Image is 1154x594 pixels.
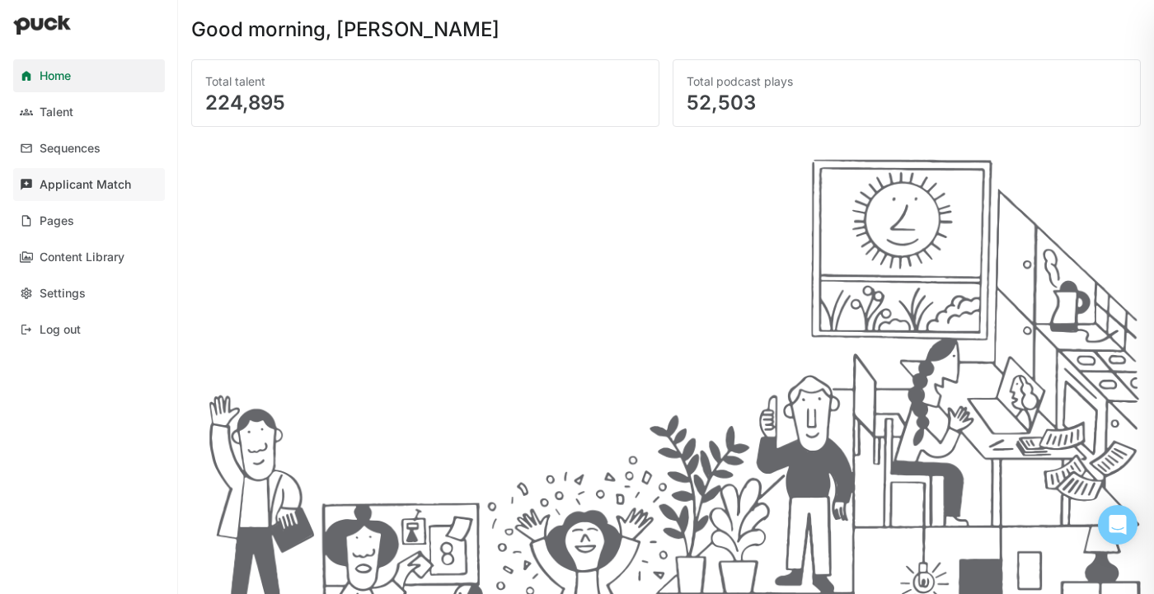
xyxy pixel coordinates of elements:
div: Sequences [40,142,101,156]
div: Home [40,69,71,83]
a: Sequences [13,132,165,165]
div: Content Library [40,250,124,264]
div: Settings [40,287,86,301]
div: 52,503 [687,93,1127,113]
div: 224,895 [205,93,645,113]
div: Open Intercom Messenger [1098,505,1138,545]
a: Settings [13,277,165,310]
div: Good morning, [PERSON_NAME] [191,20,500,40]
a: Home [13,59,165,92]
div: Total podcast plays [687,73,1127,90]
a: Content Library [13,241,165,274]
a: Pages [13,204,165,237]
a: Talent [13,96,165,129]
div: Talent [40,105,73,119]
div: Pages [40,214,74,228]
div: Log out [40,323,81,337]
div: Applicant Match [40,178,131,192]
a: Applicant Match [13,168,165,201]
div: Total talent [205,73,645,90]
